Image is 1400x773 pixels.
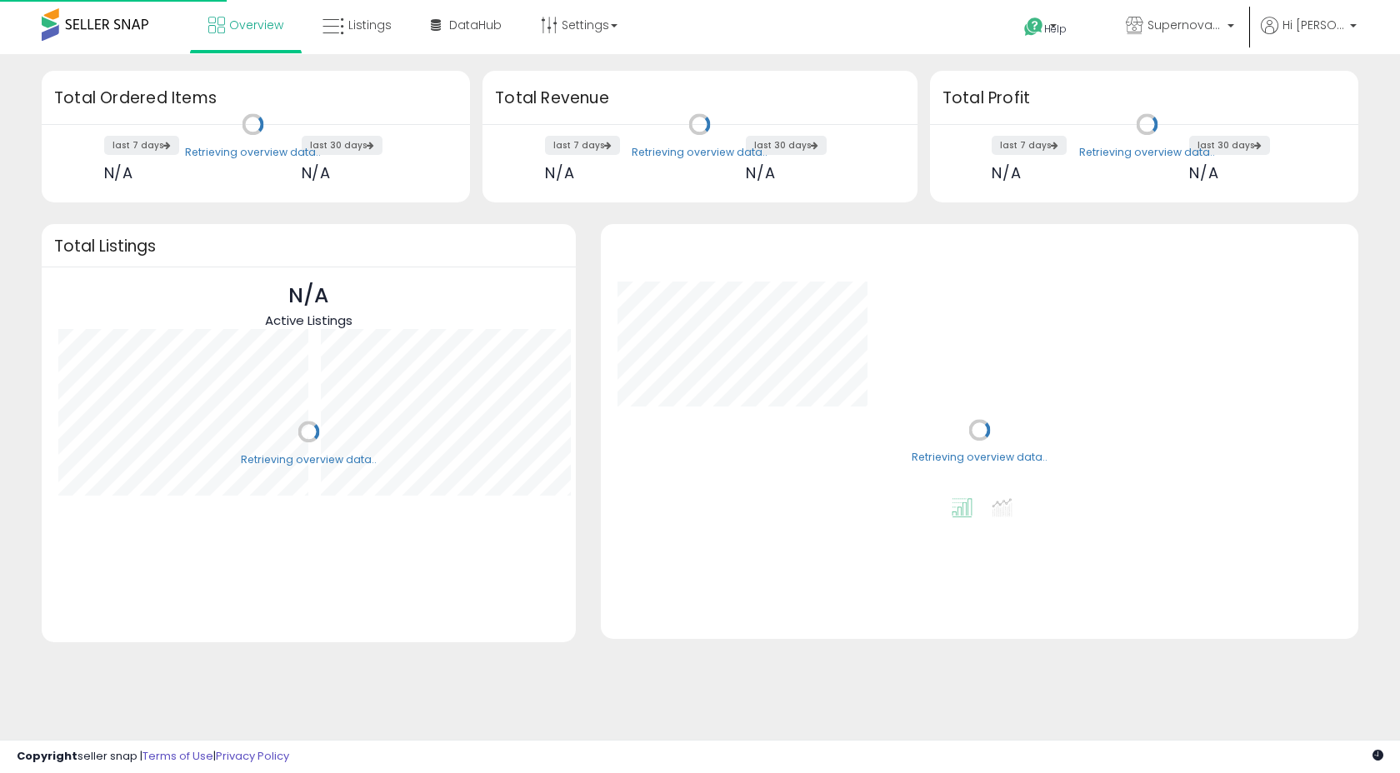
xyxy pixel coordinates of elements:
[1079,145,1215,160] div: Retrieving overview data..
[185,145,321,160] div: Retrieving overview data..
[632,145,767,160] div: Retrieving overview data..
[348,17,392,33] span: Listings
[449,17,502,33] span: DataHub
[241,452,377,467] div: Retrieving overview data..
[1147,17,1222,33] span: Supernova Co.
[1282,17,1345,33] span: Hi [PERSON_NAME]
[1044,22,1067,36] span: Help
[912,451,1047,466] div: Retrieving overview data..
[1011,4,1099,54] a: Help
[1261,17,1357,54] a: Hi [PERSON_NAME]
[229,17,283,33] span: Overview
[1023,17,1044,37] i: Get Help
